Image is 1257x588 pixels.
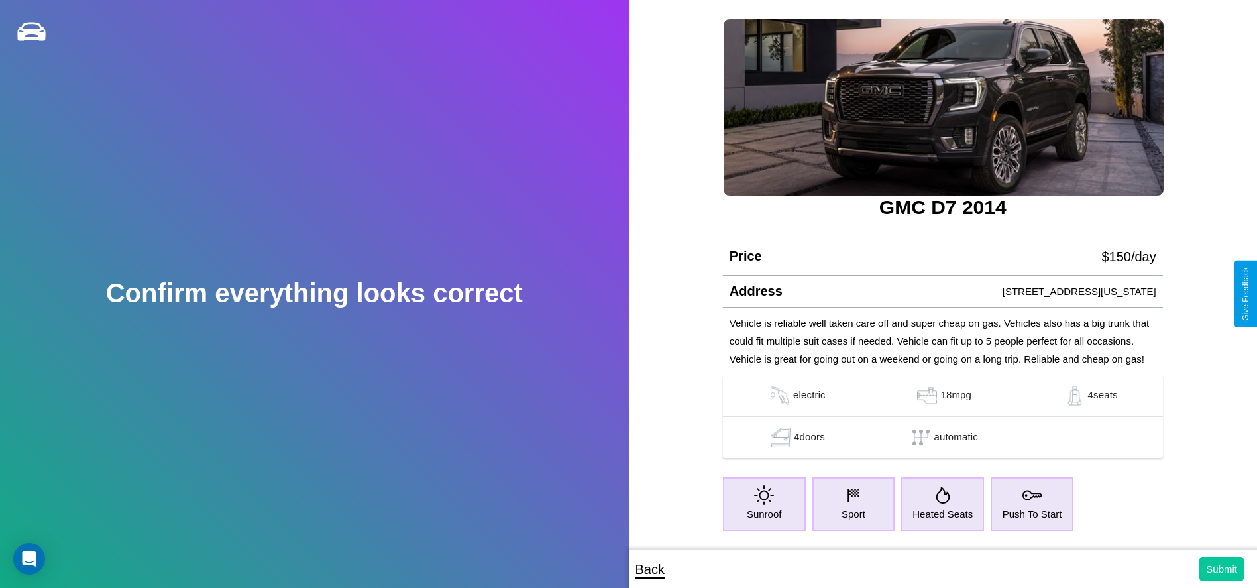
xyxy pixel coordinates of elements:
p: electric [793,386,826,406]
p: Sport [842,505,865,523]
button: Submit [1199,557,1244,581]
table: simple table [723,375,1163,459]
p: 4 seats [1088,386,1118,406]
div: Give Feedback [1241,267,1250,321]
img: gas [1062,386,1088,406]
img: gas [914,386,940,406]
p: Heated Seats [912,505,973,523]
h4: Address [730,284,783,299]
p: 18 mpg [940,386,971,406]
h2: Confirm everything looks correct [106,278,523,308]
h3: GMC D7 2014 [723,196,1163,219]
h4: Price [730,249,762,264]
div: Open Intercom Messenger [13,543,45,575]
p: Push To Start [1003,505,1062,523]
p: 4 doors [794,428,825,447]
p: Vehicle is reliable well taken care off and super cheap on gas. Vehicles also has a big trunk tha... [730,314,1156,368]
img: gas [767,386,793,406]
img: gas [767,428,794,447]
p: $ 150 /day [1101,245,1156,268]
p: Sunroof [747,505,782,523]
p: Back [635,558,665,581]
p: [STREET_ADDRESS][US_STATE] [1003,282,1156,300]
p: automatic [934,428,978,447]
